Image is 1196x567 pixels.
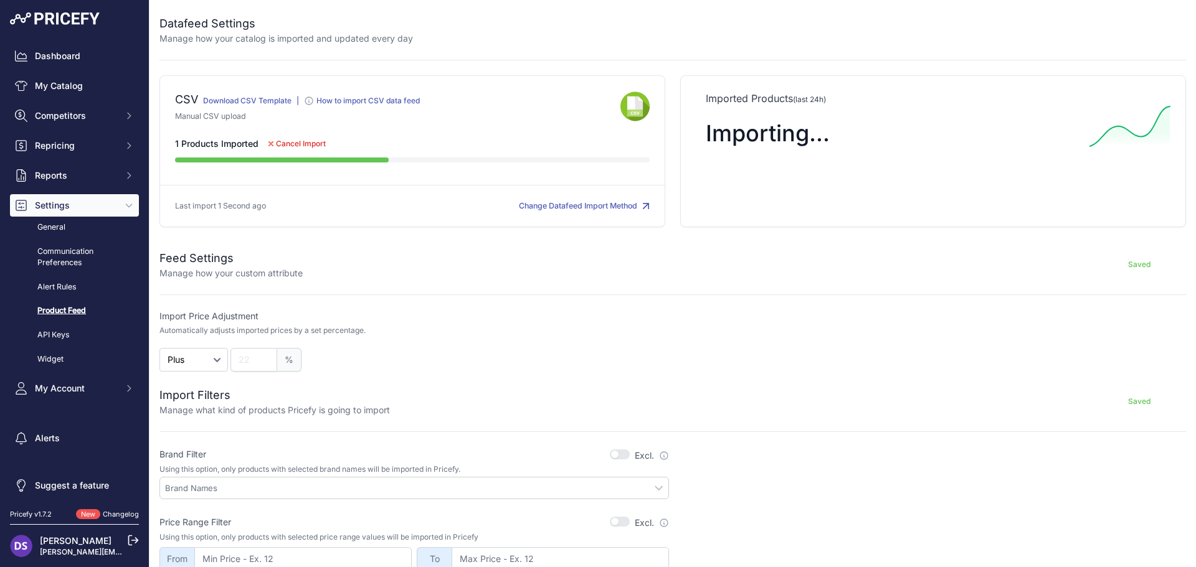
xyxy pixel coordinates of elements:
[793,95,826,104] span: (last 24h)
[159,387,390,404] h2: Import Filters
[40,547,232,556] a: [PERSON_NAME][EMAIL_ADDRESS][DOMAIN_NAME]
[230,348,277,372] input: 22
[10,349,139,370] a: Widget
[10,134,139,157] button: Repricing
[10,276,139,298] a: Alert Rules
[10,300,139,322] a: Product Feed
[304,98,420,108] a: How to import CSV data feed
[10,45,139,497] nav: Sidebar
[10,217,139,238] a: General
[10,12,100,25] img: Pricefy Logo
[10,241,139,274] a: Communication Preferences
[10,474,139,497] a: Suggest a feature
[706,119,830,147] span: Importing...
[175,200,266,212] p: Last import 1 Second ago
[35,382,116,395] span: My Account
[159,516,231,528] label: Price Range Filter
[159,404,390,416] p: Manage what kind of products Pricefy is going to import
[277,348,301,372] span: %
[175,111,620,123] p: Manual CSV upload
[159,310,669,322] label: Import Price Adjustment
[10,194,139,217] button: Settings
[159,32,413,45] p: Manage how your catalog is imported and updated every day
[40,535,112,546] a: [PERSON_NAME]
[175,138,650,150] div: 1 Products Imported
[175,91,198,111] div: CSV
[35,199,116,212] span: Settings
[159,326,366,335] p: Automatically adjusts imported prices by a set percentage.
[316,96,420,106] div: How to import CSV data feed
[159,448,206,461] label: Brand Filter
[103,510,139,518] a: Changelog
[10,45,139,67] a: Dashboard
[35,110,116,122] span: Competitors
[10,164,139,187] button: Reports
[159,250,303,267] h2: Feed Settings
[10,324,139,346] a: API Keys
[1093,391,1186,411] button: Saved
[297,96,299,111] div: |
[10,427,139,449] a: Alerts
[159,15,413,32] h2: Datafeed Settings
[35,169,116,182] span: Reports
[706,91,1160,106] p: Imported Products
[10,75,139,97] a: My Catalog
[159,267,303,279] p: Manage how your custom attribute
[203,96,292,105] a: Download CSV Template
[635,449,669,462] label: Excl.
[10,105,139,127] button: Competitors
[519,200,650,212] button: Change Datafeed Import Method
[165,482,668,494] input: Brand Names
[635,517,669,529] label: Excl.
[10,377,139,400] button: My Account
[76,509,100,520] span: New
[35,139,116,152] span: Repricing
[1093,255,1186,274] button: Saved
[159,464,669,474] p: Using this option, only products with selected brand names will be imported in Pricefy.
[276,139,326,149] span: Cancel Import
[159,532,669,542] p: Using this option, only products with selected price range values will be imported in Pricefy
[10,509,52,520] div: Pricefy v1.7.2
